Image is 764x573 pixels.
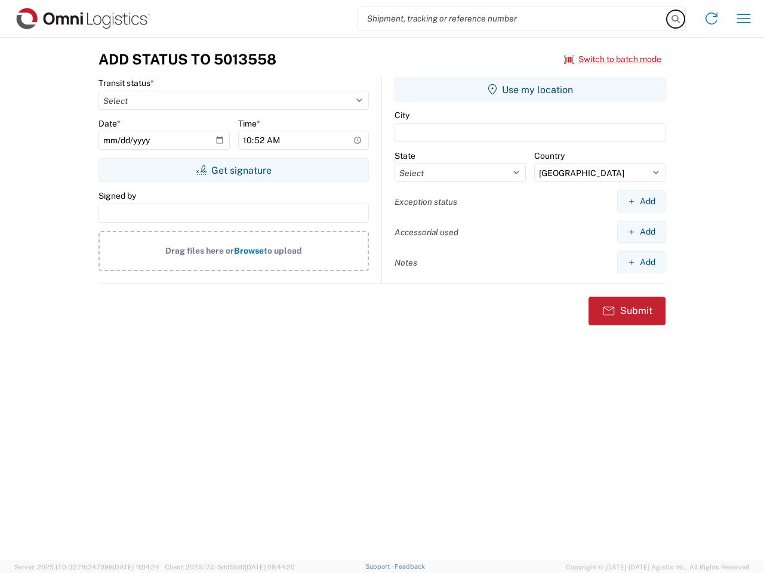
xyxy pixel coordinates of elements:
button: Add [617,251,666,273]
label: Date [98,118,121,129]
label: Notes [395,257,417,268]
label: Exception status [395,196,457,207]
a: Feedback [395,563,425,570]
span: Server: 2025.17.0-327f6347098 [14,563,159,571]
span: to upload [264,246,302,255]
label: Time [238,118,260,129]
span: [DATE] 11:04:24 [113,563,159,571]
a: Support [365,563,395,570]
label: Country [534,150,565,161]
span: Client: 2025.17.0-5dd568f [165,563,295,571]
button: Switch to batch mode [564,50,661,69]
span: Drag files here or [165,246,234,255]
label: City [395,110,409,121]
h3: Add Status to 5013558 [98,51,276,68]
button: Add [617,221,666,243]
button: Submit [589,297,666,325]
label: Accessorial used [395,227,458,238]
button: Get signature [98,158,369,182]
span: Browse [234,246,264,255]
label: Transit status [98,78,154,88]
button: Use my location [395,78,666,101]
label: State [395,150,415,161]
button: Add [617,190,666,212]
span: Copyright © [DATE]-[DATE] Agistix Inc., All Rights Reserved [566,562,750,572]
input: Shipment, tracking or reference number [358,7,667,30]
span: [DATE] 08:44:20 [245,563,295,571]
label: Signed by [98,190,136,201]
